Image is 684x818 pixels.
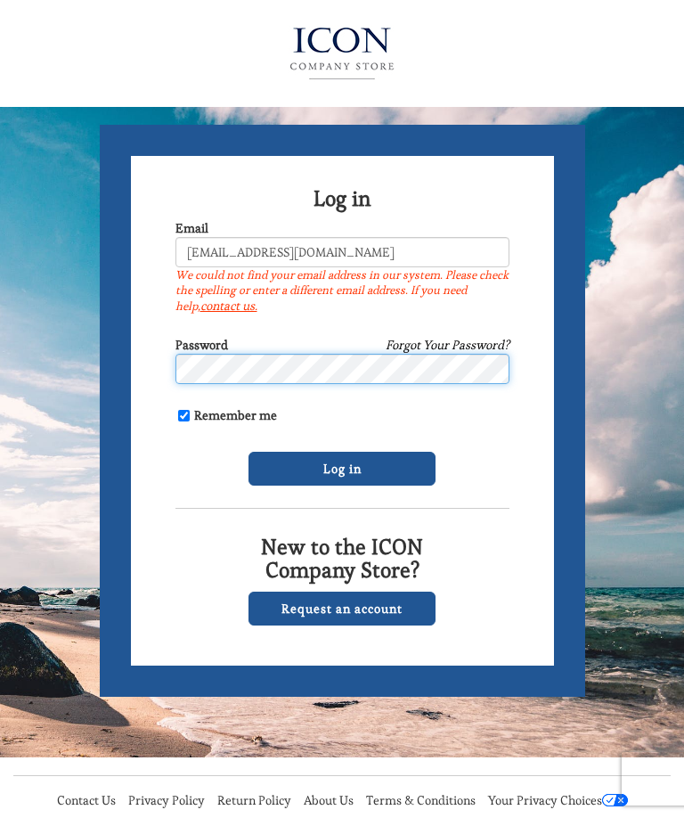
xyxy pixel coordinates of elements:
[366,792,476,808] a: Terms & Conditions
[57,792,116,808] a: Contact Us
[128,792,205,808] a: Privacy Policy
[178,410,190,421] input: Remember me
[248,452,436,486] input: Log in
[304,792,354,808] a: About Us
[175,267,509,314] label: We could not find your email address in our system. Please check the spelling or enter a differen...
[488,792,628,808] a: Your Privacy Choices
[175,187,509,210] h2: Log in
[386,336,509,354] a: Forgot Your Password?
[248,592,436,626] a: Request an account
[175,219,208,237] label: Email
[200,298,257,314] a: contact us.
[175,336,228,354] label: Password
[217,792,291,808] a: Return Policy
[175,406,277,424] label: Remember me
[175,536,509,583] h2: New to the ICON Company Store?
